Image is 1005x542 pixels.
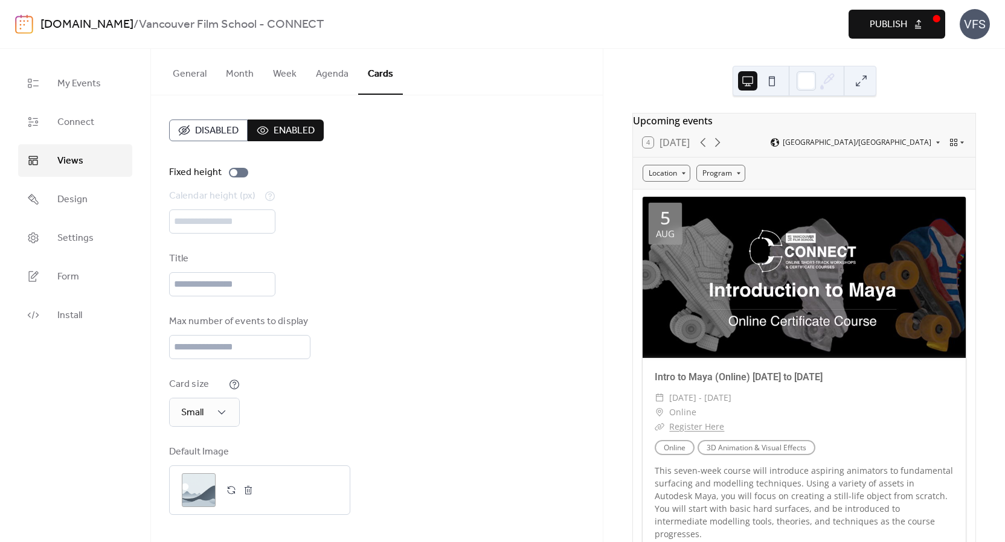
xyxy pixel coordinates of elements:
span: Publish [870,18,907,32]
div: Card size [169,377,226,392]
a: Intro to Maya (Online) [DATE] to [DATE] [655,371,823,383]
div: ​ [655,405,664,419]
span: Disabled [195,124,239,138]
button: General [163,49,216,94]
b: / [133,13,139,36]
span: Settings [57,231,94,246]
a: [DOMAIN_NAME] [40,13,133,36]
a: Install [18,299,132,331]
span: Form [57,270,79,284]
div: Max number of events to display [169,314,308,329]
button: Enabled [248,120,324,141]
span: Connect [57,115,94,130]
button: Publish [849,10,945,39]
span: Design [57,193,88,207]
span: Views [57,154,83,168]
a: Register Here [669,421,724,432]
span: [GEOGRAPHIC_DATA]/[GEOGRAPHIC_DATA] [783,139,931,146]
a: Connect [18,106,132,138]
div: Upcoming events [633,113,975,128]
div: ; [182,473,216,507]
b: Vancouver Film School - CONNECT [139,13,324,36]
a: My Events [18,67,132,100]
a: Settings [18,222,132,254]
span: Install [57,308,82,323]
img: logo [15,14,33,34]
span: Enabled [274,124,315,138]
div: Aug [656,229,675,238]
div: Default Image [169,445,348,459]
button: Disabled [169,120,248,141]
div: 5 [660,209,670,227]
button: Cards [358,49,403,95]
a: Design [18,183,132,215]
button: Month [216,49,263,94]
div: ​ [655,391,664,405]
div: VFS [960,9,990,39]
div: Fixed height [169,165,222,180]
div: Title [169,252,273,266]
span: [DATE] - [DATE] [669,391,731,405]
button: Agenda [306,49,358,94]
button: Week [263,49,306,94]
a: Form [18,260,132,293]
span: My Events [57,77,101,91]
a: Views [18,144,132,177]
span: Small [181,403,204,422]
span: Online [669,405,696,419]
div: ​ [655,419,664,434]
